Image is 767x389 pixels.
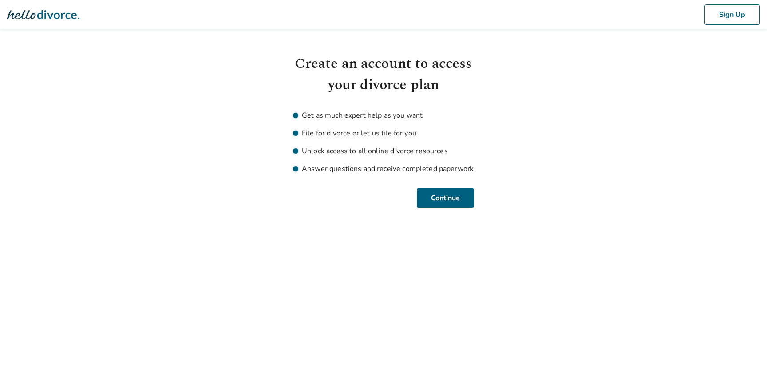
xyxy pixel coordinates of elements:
button: Sign Up [704,4,760,25]
li: File for divorce or let us file for you [293,128,474,139]
li: Unlock access to all online divorce resources [293,146,474,156]
button: Continue [417,188,474,208]
h1: Create an account to access your divorce plan [293,53,474,96]
li: Get as much expert help as you want [293,110,474,121]
li: Answer questions and receive completed paperwork [293,163,474,174]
